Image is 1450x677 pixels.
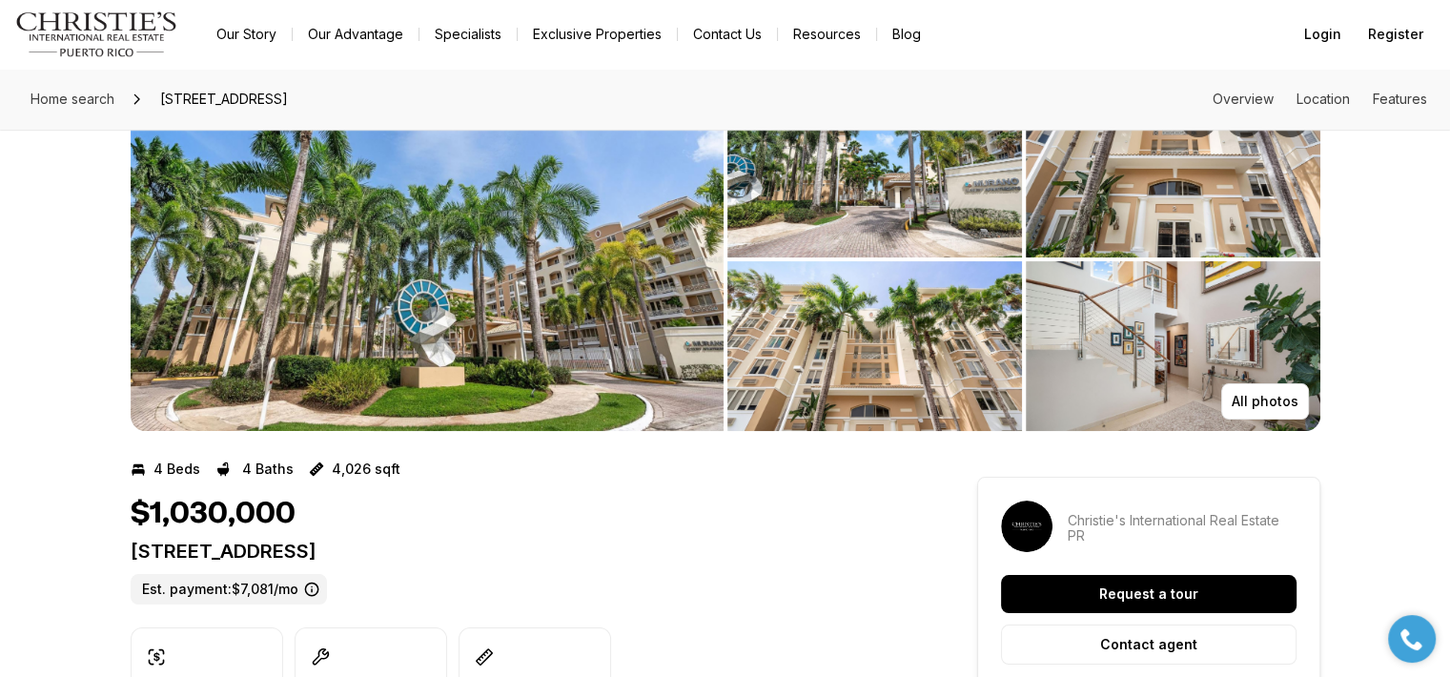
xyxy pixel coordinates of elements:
p: All photos [1232,394,1298,409]
button: View image gallery [1026,88,1320,257]
div: Listing Photos [131,88,1320,431]
p: Contact agent [1100,637,1197,652]
nav: Page section menu [1213,92,1427,107]
a: Home search [23,84,122,114]
p: 4,026 sqft [332,462,400,477]
img: logo [15,11,178,57]
li: 1 of 13 [131,88,724,431]
button: View image gallery [131,88,724,431]
li: 2 of 13 [727,88,1320,431]
button: Contact agent [1001,625,1297,665]
p: 4 Baths [242,462,294,477]
a: Exclusive Properties [518,21,677,48]
h1: $1,030,000 [131,496,296,532]
a: Specialists [419,21,517,48]
p: 4 Beds [153,462,200,477]
span: Login [1304,27,1341,42]
button: Contact Us [678,21,777,48]
a: Skip to: Features [1373,91,1427,107]
button: Register [1357,15,1435,53]
a: Skip to: Overview [1213,91,1274,107]
label: Est. payment: $7,081/mo [131,574,327,605]
p: Christie's International Real Estate PR [1068,513,1297,544]
a: Skip to: Location [1297,91,1350,107]
span: Home search [31,91,114,107]
a: Our Story [201,21,292,48]
a: Resources [778,21,876,48]
button: View image gallery [727,261,1022,431]
p: Request a tour [1099,586,1198,602]
a: Our Advantage [293,21,419,48]
button: View image gallery [1026,261,1320,431]
button: 4 Baths [215,454,294,484]
button: View image gallery [727,88,1022,257]
button: All photos [1221,383,1309,420]
span: Register [1368,27,1423,42]
button: Request a tour [1001,575,1297,613]
button: Login [1293,15,1353,53]
a: Blog [877,21,936,48]
span: [STREET_ADDRESS] [153,84,296,114]
p: [STREET_ADDRESS] [131,540,909,563]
